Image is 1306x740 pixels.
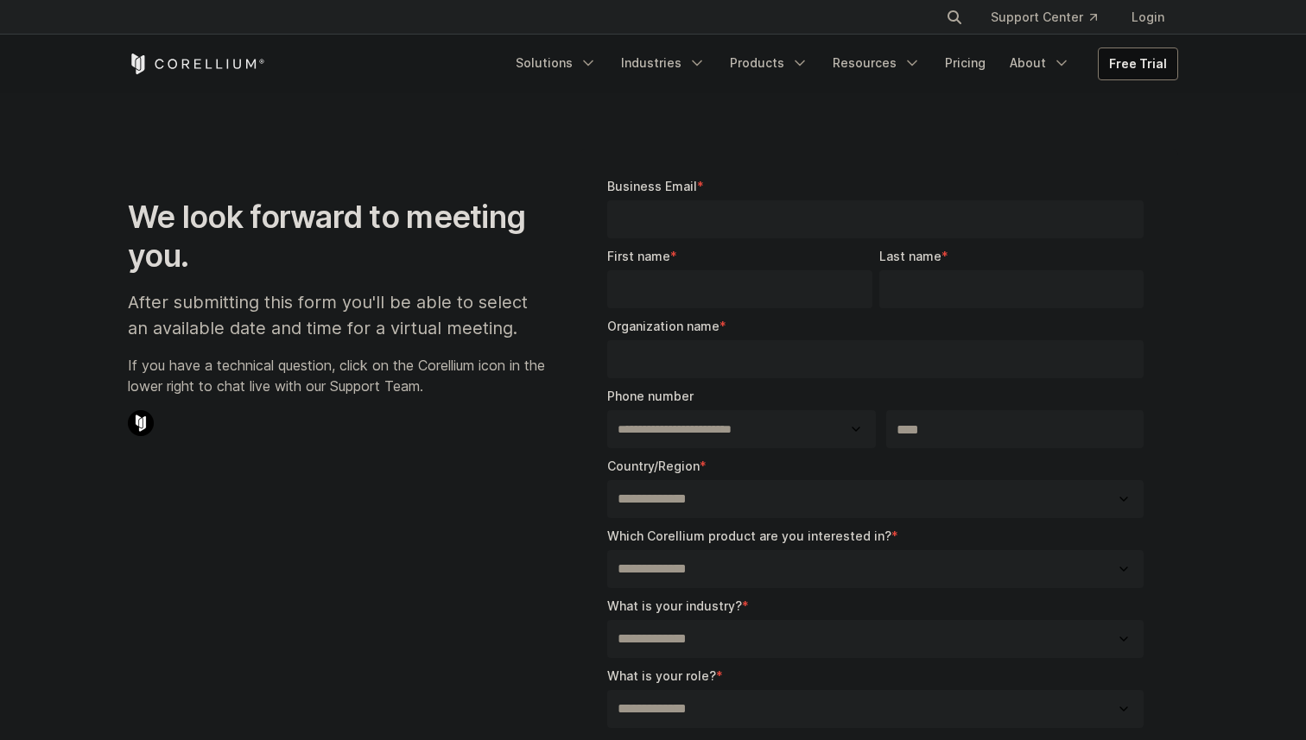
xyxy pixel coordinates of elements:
div: Navigation Menu [925,2,1178,33]
img: Corellium Chat Icon [128,410,154,436]
span: Last name [879,249,941,263]
span: Organization name [607,319,720,333]
span: Phone number [607,389,694,403]
a: Login [1118,2,1178,33]
h1: We look forward to meeting you. [128,198,545,275]
a: Support Center [977,2,1111,33]
div: Navigation Menu [505,47,1178,80]
span: What is your role? [607,668,716,683]
span: Business Email [607,179,697,193]
button: Search [939,2,970,33]
p: If you have a technical question, click on the Corellium icon in the lower right to chat live wit... [128,355,545,396]
a: Free Trial [1099,48,1177,79]
span: Country/Region [607,459,700,473]
a: Pricing [935,47,996,79]
a: About [999,47,1081,79]
span: Which Corellium product are you interested in? [607,528,891,543]
p: After submitting this form you'll be able to select an available date and time for a virtual meet... [128,289,545,341]
a: Corellium Home [128,54,265,74]
a: Products [720,47,819,79]
a: Industries [611,47,716,79]
span: What is your industry? [607,598,742,613]
span: First name [607,249,670,263]
a: Resources [822,47,931,79]
a: Solutions [505,47,607,79]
